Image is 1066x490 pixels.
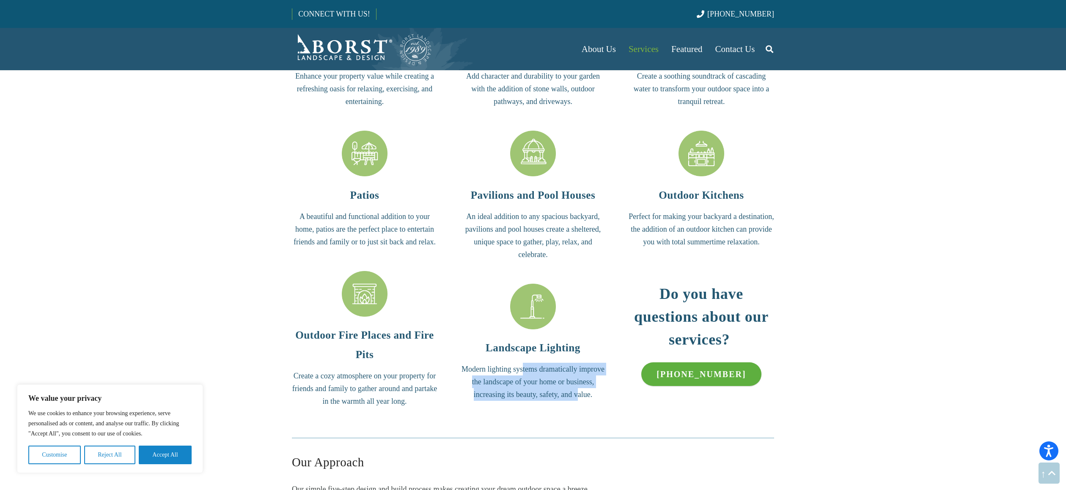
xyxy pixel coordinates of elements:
[629,210,774,248] p: Perfect for making your backyard a destination, the addition of an outdoor kitchen can provide yo...
[671,44,702,54] span: Featured
[659,189,744,201] a: Outdoor Kitchens
[665,28,709,70] a: Featured
[471,189,596,201] a: Pavilions and Pool Houses
[292,131,437,180] a: Patios
[460,363,606,401] p: Modern lighting systems dramatically improve the landscape of your home or business, increasing i...
[761,38,778,60] a: Search
[292,455,364,469] span: Our Approach
[292,210,437,248] p: A beautiful and functional addition to your home, patios are the perfect place to entertain frien...
[292,32,432,66] a: Borst-Logo
[707,10,774,18] span: [PHONE_NUMBER]
[295,329,434,360] a: Outdoor Fire Places and Fire Pits
[575,28,622,70] a: About Us
[292,370,437,408] p: Create a cozy atmosphere on your property for friends and family to gather around and partake in ...
[715,44,755,54] span: Contact Us
[641,362,761,386] a: [PHONE_NUMBER]
[28,393,192,403] p: We value your privacy
[629,44,659,54] span: Services
[460,284,606,333] a: Landscape Lighting
[622,28,665,70] a: Services
[292,70,437,108] p: Enhance your property value while creating a refreshing oasis for relaxing, exercising, and enter...
[582,44,616,54] span: About Us
[460,210,606,261] p: An ideal addition to any spacious backyard, pavilions and pool houses create a sheltered, unique ...
[697,10,774,18] a: [PHONE_NUMBER]
[17,384,203,473] div: We value your privacy
[1039,463,1060,484] a: Back to top
[629,70,774,108] p: Create a soothing soundtrack of cascading water to transform your outdoor space into a tranquil r...
[634,285,769,348] strong: Do you have questions about our services?
[709,28,761,70] a: Contact Us
[460,131,606,180] a: Pavilions and Pool Houses
[139,446,192,464] button: Accept All
[629,131,774,180] a: Outdoor Kitchens
[350,189,379,201] a: Patios
[486,342,580,353] a: Landscape Lighting
[28,446,81,464] button: Customise
[28,408,192,439] p: We use cookies to enhance your browsing experience, serve personalised ads or content, and analys...
[292,4,376,24] a: CONNECT WITH US!
[84,446,135,464] button: Reject All
[292,271,437,320] a: Outdoor Fire Places and Fire Pits
[460,70,606,108] p: Add character and durability to your garden with the addition of stone walls, outdoor pathways, a...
